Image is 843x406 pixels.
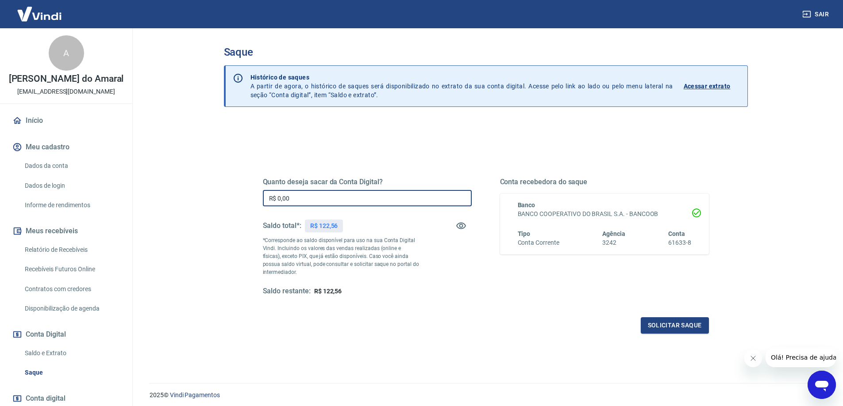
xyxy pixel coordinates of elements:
h6: 61633-8 [668,238,691,247]
img: Vindi [11,0,68,27]
a: Dados de login [21,177,122,195]
span: Banco [518,201,535,209]
h3: Saque [224,46,748,58]
h5: Conta recebedora do saque [500,178,709,186]
span: Conta [668,230,685,237]
a: Contratos com credores [21,280,122,298]
button: Meu cadastro [11,137,122,157]
h5: Saldo restante: [263,287,311,296]
p: Acessar extrato [684,82,731,91]
span: R$ 122,56 [314,288,342,295]
p: [PERSON_NAME] do Amaral [9,74,124,83]
span: Tipo [518,230,531,237]
button: Sair [801,6,832,23]
h6: 3242 [602,238,625,247]
span: Conta digital [26,392,65,405]
a: Início [11,111,122,130]
iframe: Botão para abrir a janela de mensagens [808,371,836,399]
a: Disponibilização de agenda [21,300,122,318]
h6: BANCO COOPERATIVO DO BRASIL S.A. - BANCOOB [518,209,691,219]
div: A [49,35,84,71]
h5: Saldo total*: [263,221,301,230]
button: Meus recebíveis [11,221,122,241]
p: [EMAIL_ADDRESS][DOMAIN_NAME] [17,87,115,96]
a: Recebíveis Futuros Online [21,260,122,278]
span: Olá! Precisa de ajuda? [5,6,74,13]
a: Informe de rendimentos [21,196,122,214]
p: 2025 © [150,391,822,400]
p: *Corresponde ao saldo disponível para uso na sua Conta Digital Vindi. Incluindo os valores das ve... [263,236,420,276]
h5: Quanto deseja sacar da Conta Digital? [263,178,472,186]
a: Relatório de Recebíveis [21,241,122,259]
iframe: Mensagem da empresa [766,348,836,367]
p: A partir de agora, o histórico de saques será disponibilizado no extrato da sua conta digital. Ac... [250,73,673,99]
a: Dados da conta [21,157,122,175]
button: Solicitar saque [641,317,709,334]
button: Conta Digital [11,325,122,344]
iframe: Fechar mensagem [744,349,762,367]
h6: Conta Corrente [518,238,559,247]
a: Vindi Pagamentos [170,391,220,398]
span: Agência [602,230,625,237]
a: Saque [21,364,122,382]
a: Saldo e Extrato [21,344,122,362]
a: Acessar extrato [684,73,740,99]
p: R$ 122,56 [310,221,338,231]
p: Histórico de saques [250,73,673,82]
